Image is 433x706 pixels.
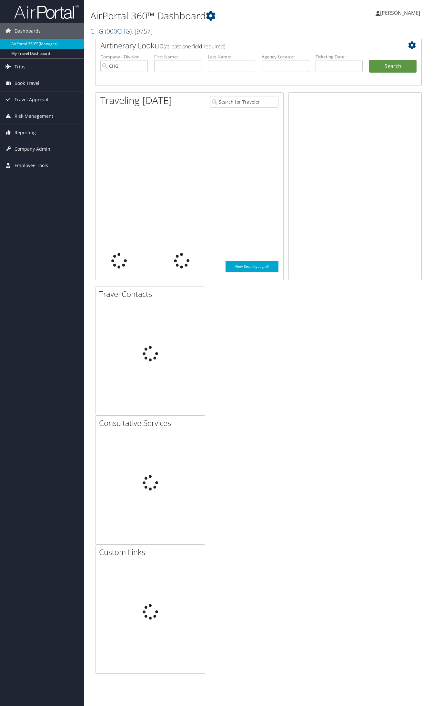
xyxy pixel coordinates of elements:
[100,54,148,60] label: Company - Division:
[15,92,48,108] span: Travel Approval
[15,125,36,141] span: Reporting
[226,261,278,272] a: View SecurityLogic®
[380,9,420,16] span: [PERSON_NAME]
[105,27,132,35] span: ( 000CHG )
[90,27,153,35] a: CHG
[164,43,225,50] span: (at least one field required)
[90,9,315,23] h1: AirPortal 360™ Dashboard
[208,54,255,60] label: Last Name:
[154,54,202,60] label: First Name:
[14,4,79,19] img: airportal-logo.png
[132,27,153,35] span: , [ 9757 ]
[210,96,279,108] input: Search for Traveler
[15,75,39,91] span: Book Travel
[15,59,25,75] span: Trips
[100,94,172,107] h1: Traveling [DATE]
[100,40,389,51] h2: Airtinerary Lookup
[262,54,309,60] label: Agency Locator:
[99,288,205,299] h2: Travel Contacts
[15,23,41,39] span: Dashboards
[15,108,53,124] span: Risk Management
[376,3,427,23] a: [PERSON_NAME]
[316,54,363,60] label: Ticketing Date:
[369,60,417,73] button: Search
[15,157,48,174] span: Employee Tools
[15,141,50,157] span: Company Admin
